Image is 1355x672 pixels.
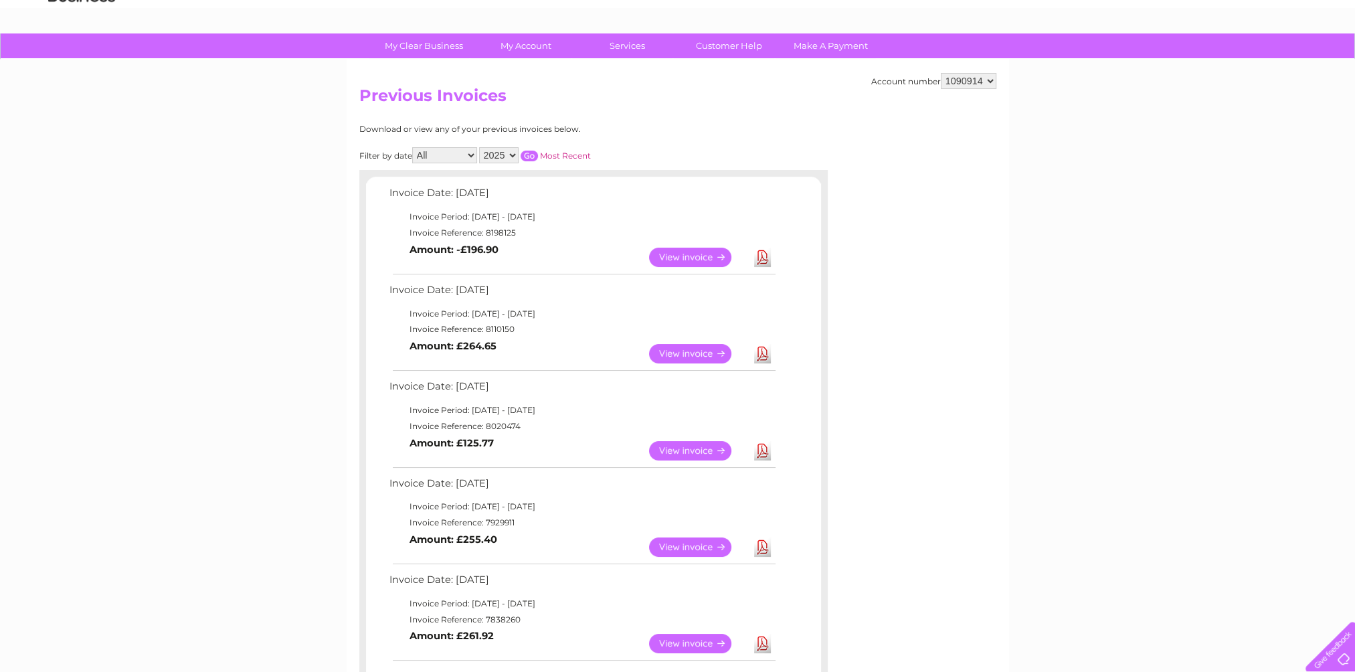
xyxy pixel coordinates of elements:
a: View [649,634,747,653]
b: Amount: £264.65 [410,340,496,352]
td: Invoice Period: [DATE] - [DATE] [386,596,778,612]
a: View [649,537,747,557]
a: View [649,248,747,267]
a: Download [754,344,771,363]
a: View [649,441,747,460]
td: Invoice Date: [DATE] [386,377,778,402]
b: Amount: £255.40 [410,533,497,545]
a: Download [754,441,771,460]
b: Amount: £125.77 [410,437,494,449]
a: My Account [470,33,581,58]
td: Invoice Period: [DATE] - [DATE] [386,306,778,322]
b: Amount: -£196.90 [410,244,499,256]
td: Invoice Reference: 8020474 [386,418,778,434]
a: Most Recent [540,151,591,161]
td: Invoice Reference: 8198125 [386,225,778,241]
div: Download or view any of your previous invoices below. [359,124,711,134]
td: Invoice Reference: 7838260 [386,612,778,628]
b: Amount: £261.92 [410,630,494,642]
a: Log out [1312,57,1343,67]
h2: Previous Invoices [359,86,996,112]
div: Account number [871,73,996,89]
td: Invoice Reference: 7929911 [386,515,778,531]
td: Invoice Date: [DATE] [386,281,778,306]
td: Invoice Date: [DATE] [386,184,778,209]
td: Invoice Reference: 8110150 [386,321,778,337]
a: Download [754,248,771,267]
a: Energy [1153,57,1182,67]
img: logo.png [48,35,116,76]
a: My Clear Business [369,33,479,58]
a: Water [1119,57,1145,67]
a: Contact [1266,57,1299,67]
div: Filter by date [359,147,711,163]
td: Invoice Period: [DATE] - [DATE] [386,209,778,225]
a: Telecoms [1190,57,1231,67]
div: Clear Business is a trading name of Verastar Limited (registered in [GEOGRAPHIC_DATA] No. 3667643... [362,7,994,65]
a: Make A Payment [776,33,886,58]
td: Invoice Period: [DATE] - [DATE] [386,499,778,515]
a: Download [754,537,771,557]
a: Services [572,33,683,58]
td: Invoice Period: [DATE] - [DATE] [386,402,778,418]
a: 0333 014 3131 [1103,7,1195,23]
td: Invoice Date: [DATE] [386,571,778,596]
a: Blog [1239,57,1258,67]
a: Customer Help [674,33,784,58]
td: Invoice Date: [DATE] [386,475,778,499]
a: Download [754,634,771,653]
a: View [649,344,747,363]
